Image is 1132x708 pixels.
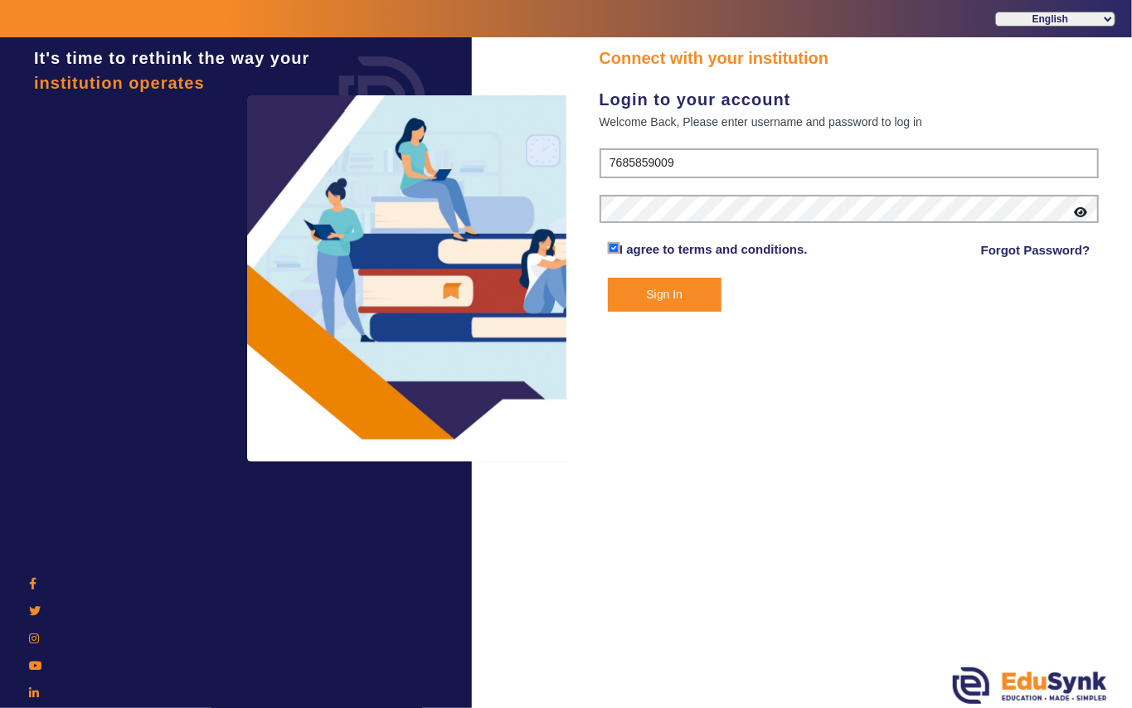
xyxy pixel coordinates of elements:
div: Login to your account [600,87,1100,112]
div: Welcome Back, Please enter username and password to log in [600,112,1100,132]
span: It's time to rethink the way your [34,49,309,67]
img: edusynk.png [953,667,1107,704]
img: login3.png [247,95,595,462]
img: login.png [320,37,445,162]
div: Connect with your institution [600,46,1100,70]
button: Sign In [608,278,721,312]
input: User Name [600,148,1100,178]
a: I agree to terms and conditions. [619,242,808,256]
a: Forgot Password? [981,240,1091,260]
span: institution operates [34,74,205,92]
